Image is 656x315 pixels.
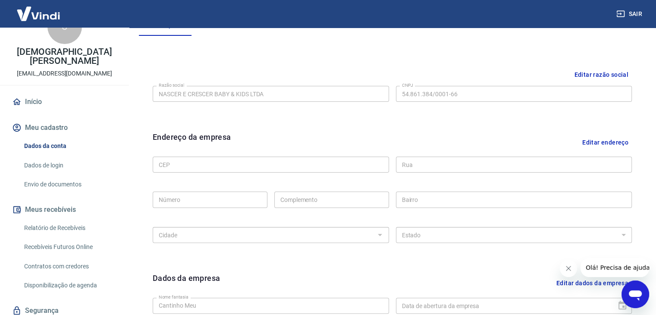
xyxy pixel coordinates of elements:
[581,258,649,277] iframe: Mensagem da empresa
[10,92,119,111] a: Início
[579,131,632,153] button: Editar endereço
[155,230,372,240] input: Digite aqui algumas palavras para buscar a cidade
[10,0,66,27] img: Vindi
[159,82,184,88] label: Razão social
[159,294,188,300] label: Nome fantasia
[621,280,649,308] iframe: Botão para abrir a janela de mensagens
[21,219,119,237] a: Relatório de Recebíveis
[17,69,112,78] p: [EMAIL_ADDRESS][DOMAIN_NAME]
[10,200,119,219] button: Meus recebíveis
[396,298,611,314] input: DD/MM/YYYY
[560,260,577,277] iframe: Fechar mensagem
[21,238,119,256] a: Recebíveis Futuros Online
[21,176,119,193] a: Envio de documentos
[21,258,119,275] a: Contratos com credores
[153,272,220,294] h6: Dados da empresa
[153,131,231,153] h6: Endereço da empresa
[21,137,119,155] a: Dados da conta
[571,67,632,83] button: Editar razão social
[615,6,646,22] button: Sair
[5,6,72,13] span: Olá! Precisa de ajuda?
[10,118,119,137] button: Meu cadastro
[7,47,122,66] p: [DEMOGRAPHIC_DATA][PERSON_NAME]
[21,157,119,174] a: Dados de login
[553,272,632,294] button: Editar dados da empresa
[21,277,119,294] a: Disponibilização de agenda
[402,82,413,88] label: CNPJ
